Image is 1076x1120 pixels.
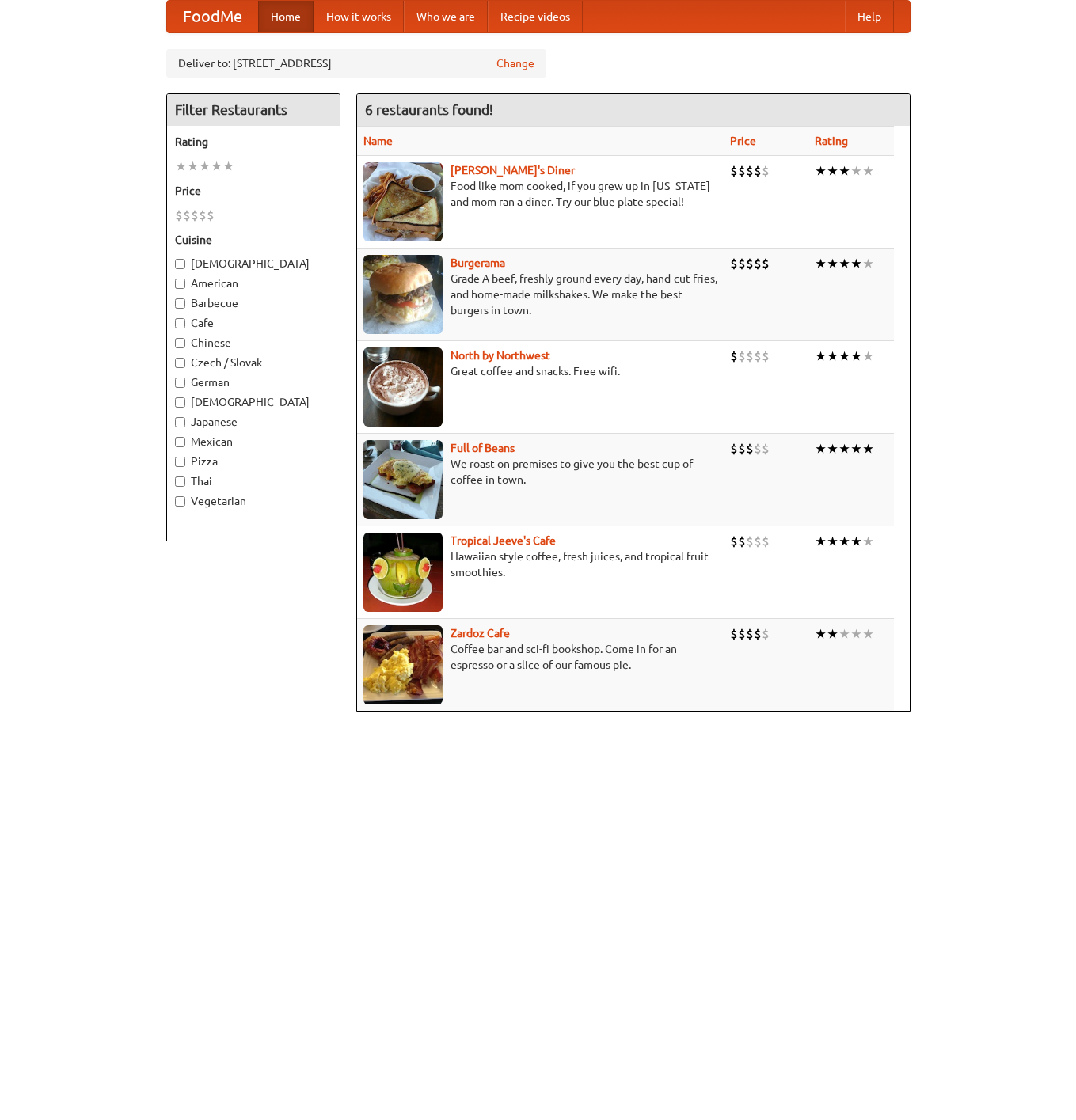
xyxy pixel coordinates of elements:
[363,549,717,580] p: Hawaiian style coffee, fresh juices, and tropical fruit smoothies.
[451,534,556,547] a: Tropical Jeeve's Cafe
[258,1,314,32] a: Home
[363,135,393,147] a: Name
[167,1,258,32] a: FoodMe
[762,440,770,457] li: $
[175,417,185,427] input: Japanese
[738,440,746,457] li: $
[862,162,874,180] li: ★
[175,397,185,408] input: [DEMOGRAPHIC_DATA]
[827,440,838,457] li: ★
[451,256,505,269] b: Burgerama
[746,625,754,643] li: $
[730,625,738,643] li: $
[183,207,191,224] li: $
[730,533,738,550] li: $
[363,440,443,519] img: beans.jpg
[827,533,838,550] li: ★
[754,162,762,180] li: $
[191,207,199,224] li: $
[175,437,185,447] input: Mexican
[838,625,850,643] li: ★
[363,347,443,427] img: north.jpg
[175,457,185,467] input: Pizza
[488,1,583,32] a: Recipe videos
[175,279,185,289] input: American
[363,162,443,241] img: sallys.jpg
[815,533,827,550] li: ★
[175,158,187,175] li: ★
[838,533,850,550] li: ★
[175,355,332,370] label: Czech / Slovak
[175,183,332,199] h5: Price
[754,625,762,643] li: $
[175,496,185,507] input: Vegetarian
[762,625,770,643] li: $
[862,347,874,365] li: ★
[211,158,222,175] li: ★
[451,164,575,177] a: [PERSON_NAME]'s Diner
[746,255,754,272] li: $
[754,347,762,365] li: $
[363,271,717,318] p: Grade A beef, freshly ground every day, hand-cut fries, and home-made milkshakes. We make the bes...
[175,335,332,351] label: Chinese
[746,347,754,365] li: $
[850,533,862,550] li: ★
[175,259,185,269] input: [DEMOGRAPHIC_DATA]
[815,625,827,643] li: ★
[187,158,199,175] li: ★
[175,338,185,348] input: Chinese
[850,347,862,365] li: ★
[746,533,754,550] li: $
[862,533,874,550] li: ★
[496,55,534,71] a: Change
[862,625,874,643] li: ★
[827,625,838,643] li: ★
[175,454,332,469] label: Pizza
[730,135,756,147] a: Price
[451,442,515,454] a: Full of Beans
[175,378,185,388] input: German
[838,162,850,180] li: ★
[845,1,894,32] a: Help
[314,1,404,32] a: How it works
[815,440,827,457] li: ★
[738,162,746,180] li: $
[762,347,770,365] li: $
[222,158,234,175] li: ★
[815,347,827,365] li: ★
[730,162,738,180] li: $
[827,347,838,365] li: ★
[167,94,340,126] h4: Filter Restaurants
[754,255,762,272] li: $
[827,255,838,272] li: ★
[838,255,850,272] li: ★
[175,414,332,430] label: Japanese
[762,255,770,272] li: $
[738,255,746,272] li: $
[175,275,332,291] label: American
[175,315,332,331] label: Cafe
[838,347,850,365] li: ★
[738,625,746,643] li: $
[730,440,738,457] li: $
[738,347,746,365] li: $
[363,178,717,210] p: Food like mom cooked, if you grew up in [US_STATE] and mom ran a diner. Try our blue plate special!
[451,349,550,362] a: North by Northwest
[175,434,332,450] label: Mexican
[199,158,211,175] li: ★
[199,207,207,224] li: $
[746,162,754,180] li: $
[754,440,762,457] li: $
[862,440,874,457] li: ★
[175,473,332,489] label: Thai
[175,134,332,150] h5: Rating
[175,476,185,487] input: Thai
[175,232,332,248] h5: Cuisine
[175,358,185,368] input: Czech / Slovak
[850,162,862,180] li: ★
[827,162,838,180] li: ★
